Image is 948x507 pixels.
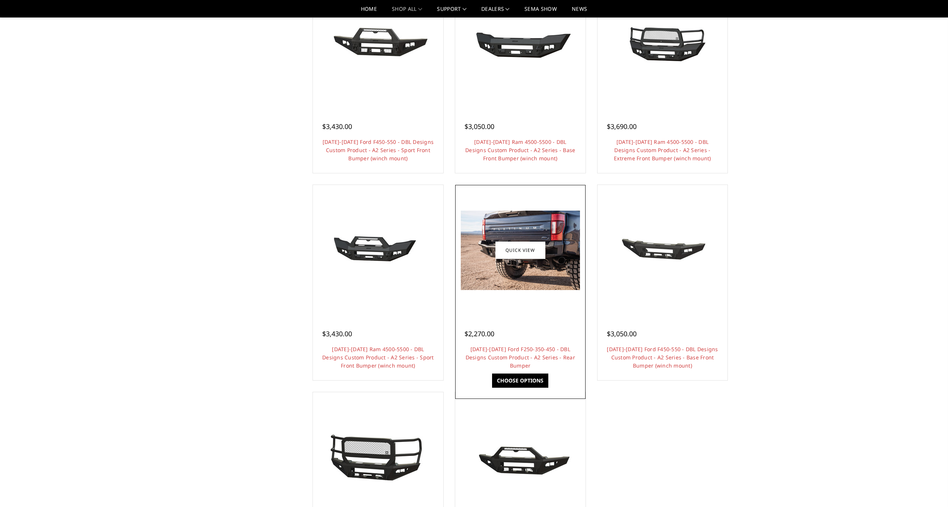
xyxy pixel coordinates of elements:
[437,6,466,17] a: Support
[322,346,434,369] a: [DATE]-[DATE] Ram 4500-5500 - DBL Designs Custom Product - A2 Series - Sport Front Bumper (winch ...
[392,6,422,17] a: shop all
[614,138,711,162] a: [DATE]-[DATE] Ram 4500-5500 - DBL Designs Custom Product - A2 Series - Extreme Front Bumper (winc...
[495,242,545,259] a: Quick view
[607,122,637,131] span: $3,690.00
[599,187,726,314] a: 2023-2025 Ford F450-550 - DBL Designs Custom Product - A2 Series - Base Front Bumper (winch mount...
[465,329,494,338] span: $2,270.00
[492,374,548,388] a: Choose Options
[361,6,377,17] a: Home
[607,329,637,338] span: $3,050.00
[461,429,580,486] img: 2023-2025 Ford F450-550 - DBL Designs Custom Product - A2 Series - Sport Front Bumper (winch mount)
[322,122,352,131] span: $3,430.00
[322,329,352,338] span: $3,430.00
[607,346,718,369] a: [DATE]-[DATE] Ford F450-550 - DBL Designs Custom Product - A2 Series - Base Front Bumper (winch m...
[318,430,438,485] img: 2023-2025 Ford F450-550 - DBL Designs Custom Product - A2 Series - Extreme Front Bumper (winch mo...
[481,6,510,17] a: Dealers
[572,6,587,17] a: News
[461,211,580,290] img: 2023-2025 Ford F250-350-450 - DBL Designs Custom Product - A2 Series - Rear Bumper
[461,15,580,72] img: 2019-2025 Ram 4500-5500 - DBL Designs Custom Product - A2 Series - Base Front Bumper (winch mount)
[318,222,438,278] img: 2019-2025 Ram 4500-5500 - DBL Designs Custom Product - A2 Series - Sport Front Bumper (winch mount)
[457,187,584,314] a: 2023-2025 Ford F250-350-450 - DBL Designs Custom Product - A2 Series - Rear Bumper 2023-2025 Ford...
[465,122,494,131] span: $3,050.00
[524,6,557,17] a: SEMA Show
[465,138,575,162] a: [DATE]-[DATE] Ram 4500-5500 - DBL Designs Custom Product - A2 Series - Base Front Bumper (winch m...
[315,187,441,314] a: 2019-2025 Ram 4500-5500 - DBL Designs Custom Product - A2 Series - Sport Front Bumper (winch mount)
[466,346,575,369] a: [DATE]-[DATE] Ford F250-350-450 - DBL Designs Custom Product - A2 Series - Rear Bumper
[323,138,434,162] a: [DATE]-[DATE] Ford F450-550 - DBL Designs Custom Product - A2 Series - Sport Front Bumper (winch ...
